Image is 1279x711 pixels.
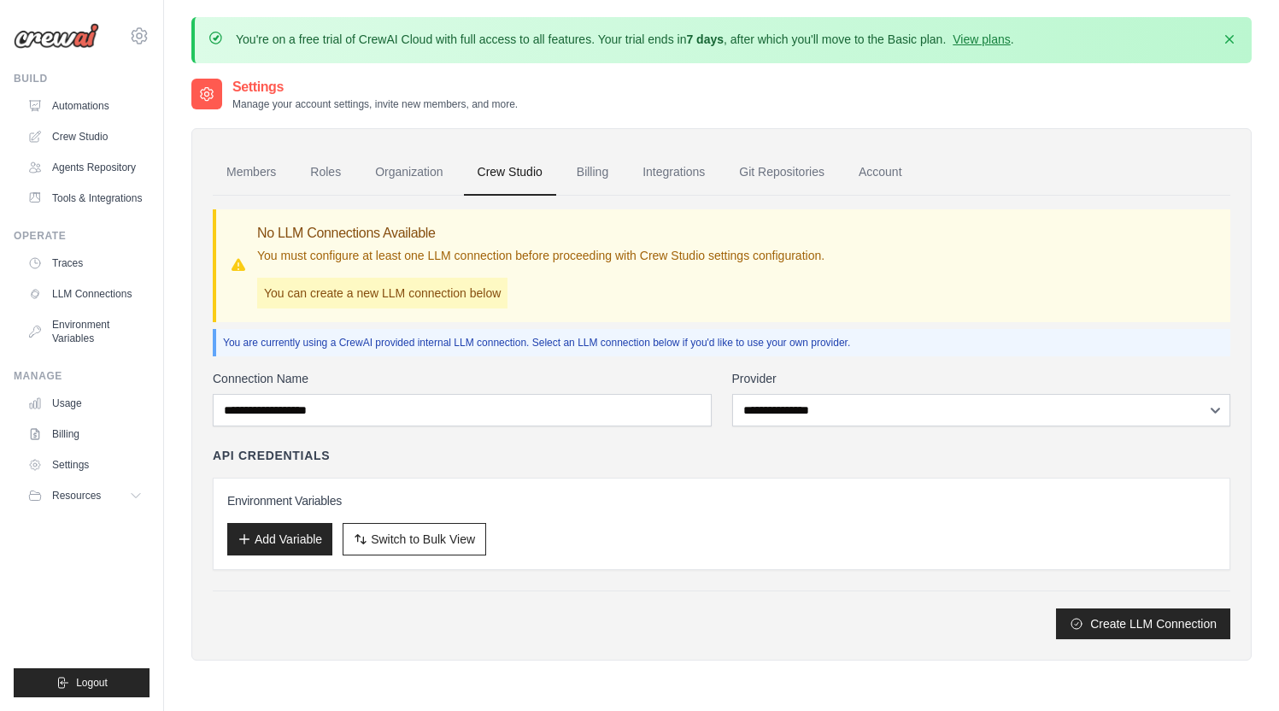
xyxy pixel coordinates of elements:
[21,482,150,509] button: Resources
[21,185,150,212] a: Tools & Integrations
[14,229,150,243] div: Operate
[76,676,108,690] span: Logout
[14,23,99,49] img: Logo
[223,336,1223,350] p: You are currently using a CrewAI provided internal LLM connection. Select an LLM connection below...
[14,369,150,383] div: Manage
[371,531,475,548] span: Switch to Bulk View
[232,97,518,111] p: Manage your account settings, invite new members, and more.
[21,154,150,181] a: Agents Repository
[227,492,1216,509] h3: Environment Variables
[236,31,1014,48] p: You're on a free trial of CrewAI Cloud with full access to all features. Your trial ends in , aft...
[21,250,150,277] a: Traces
[257,278,507,308] p: You can create a new LLM connection below
[732,370,1231,387] label: Provider
[21,92,150,120] a: Automations
[257,223,824,244] h3: No LLM Connections Available
[213,447,330,464] h4: API Credentials
[953,32,1010,46] a: View plans
[21,390,150,417] a: Usage
[232,77,518,97] h2: Settings
[21,123,150,150] a: Crew Studio
[725,150,838,196] a: Git Repositories
[227,523,332,555] button: Add Variable
[686,32,724,46] strong: 7 days
[21,420,150,448] a: Billing
[464,150,556,196] a: Crew Studio
[14,668,150,697] button: Logout
[21,280,150,308] a: LLM Connections
[213,150,290,196] a: Members
[52,489,101,502] span: Resources
[361,150,456,196] a: Organization
[629,150,719,196] a: Integrations
[563,150,622,196] a: Billing
[296,150,355,196] a: Roles
[21,311,150,352] a: Environment Variables
[1056,608,1230,639] button: Create LLM Connection
[845,150,916,196] a: Account
[343,523,486,555] button: Switch to Bulk View
[14,72,150,85] div: Build
[257,247,824,264] p: You must configure at least one LLM connection before proceeding with Crew Studio settings config...
[213,370,712,387] label: Connection Name
[21,451,150,479] a: Settings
